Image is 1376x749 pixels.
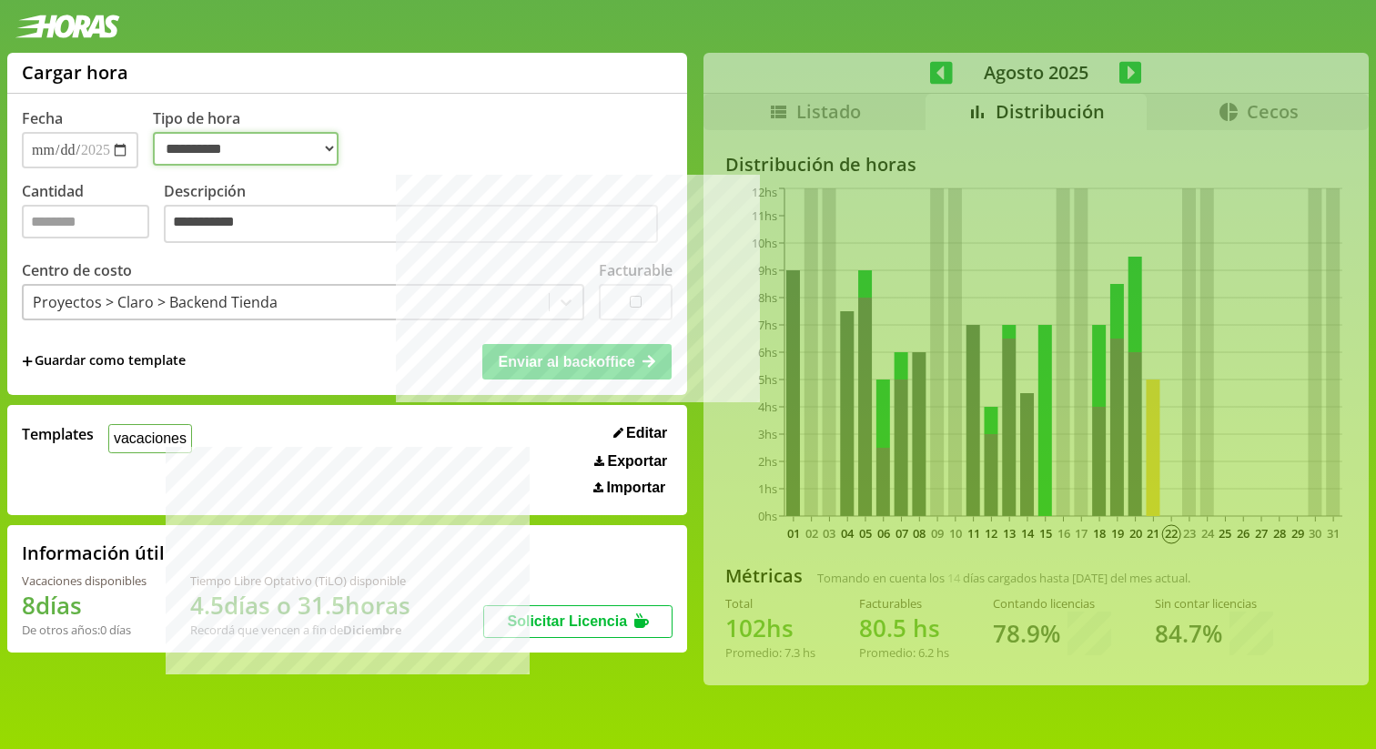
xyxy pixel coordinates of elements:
[499,354,635,369] span: Enviar al backoffice
[22,424,94,444] span: Templates
[22,60,128,85] h1: Cargar hora
[153,132,339,166] select: Tipo de hora
[482,344,672,379] button: Enviar al backoffice
[33,292,278,312] div: Proyectos > Claro > Backend Tienda
[190,572,410,589] div: Tiempo Libre Optativo (TiLO) disponible
[108,424,192,452] button: vacaciones
[608,453,668,470] span: Exportar
[190,589,410,622] h1: 4.5 días o 31.5 horas
[22,205,149,238] input: Cantidad
[22,181,164,248] label: Cantidad
[22,260,132,280] label: Centro de costo
[626,425,667,441] span: Editar
[589,452,673,471] button: Exportar
[15,15,120,38] img: logotipo
[22,541,165,565] h2: Información útil
[153,108,353,168] label: Tipo de hora
[22,589,147,622] h1: 8 días
[22,351,186,371] span: +Guardar como template
[22,108,63,128] label: Fecha
[164,181,673,248] label: Descripción
[599,260,673,280] label: Facturable
[164,205,658,243] textarea: Descripción
[483,605,673,638] button: Solicitar Licencia
[22,572,147,589] div: Vacaciones disponibles
[508,613,628,629] span: Solicitar Licencia
[606,480,665,496] span: Importar
[190,622,410,638] div: Recordá que vencen a fin de
[608,424,673,442] button: Editar
[22,351,33,371] span: +
[343,622,401,638] b: Diciembre
[22,622,147,638] div: De otros años: 0 días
